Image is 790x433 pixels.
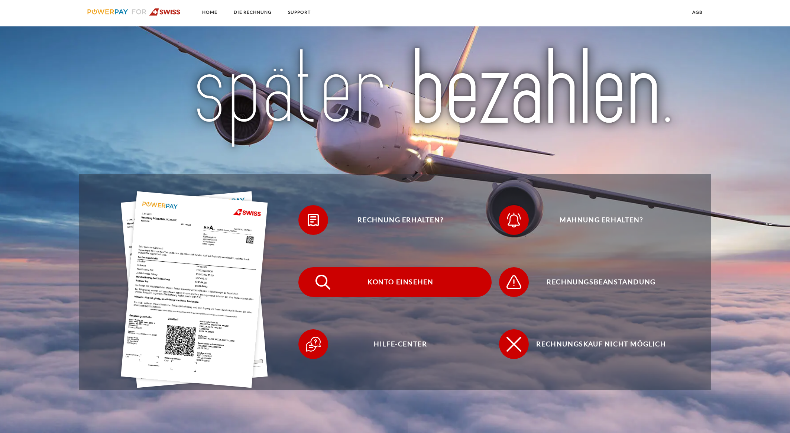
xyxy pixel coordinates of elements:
img: qb_warning.svg [505,273,523,291]
button: Hilfe-Center [298,329,492,359]
button: Mahnung erhalten? [499,205,692,235]
span: Rechnung erhalten? [310,205,492,235]
span: Konto einsehen [310,267,492,297]
button: Rechnung erhalten? [298,205,492,235]
a: Home [196,6,224,19]
img: logo-swiss.svg [87,8,181,16]
button: Rechnungskauf nicht möglich [499,329,692,359]
img: qb_bill.svg [304,211,323,229]
button: Rechnungsbeanstandung [499,267,692,297]
span: Rechnungskauf nicht möglich [510,329,692,359]
img: qb_search.svg [314,273,332,291]
img: qb_close.svg [505,335,523,353]
span: Hilfe-Center [310,329,492,359]
img: single_invoice_swiss_de.jpg [121,191,268,388]
a: SUPPORT [282,6,317,19]
img: qb_bell.svg [505,211,523,229]
span: Mahnung erhalten? [510,205,692,235]
img: qb_help.svg [304,335,323,353]
a: agb [686,6,709,19]
button: Konto einsehen [298,267,492,297]
span: Rechnungsbeanstandung [510,267,692,297]
a: DIE RECHNUNG [227,6,278,19]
